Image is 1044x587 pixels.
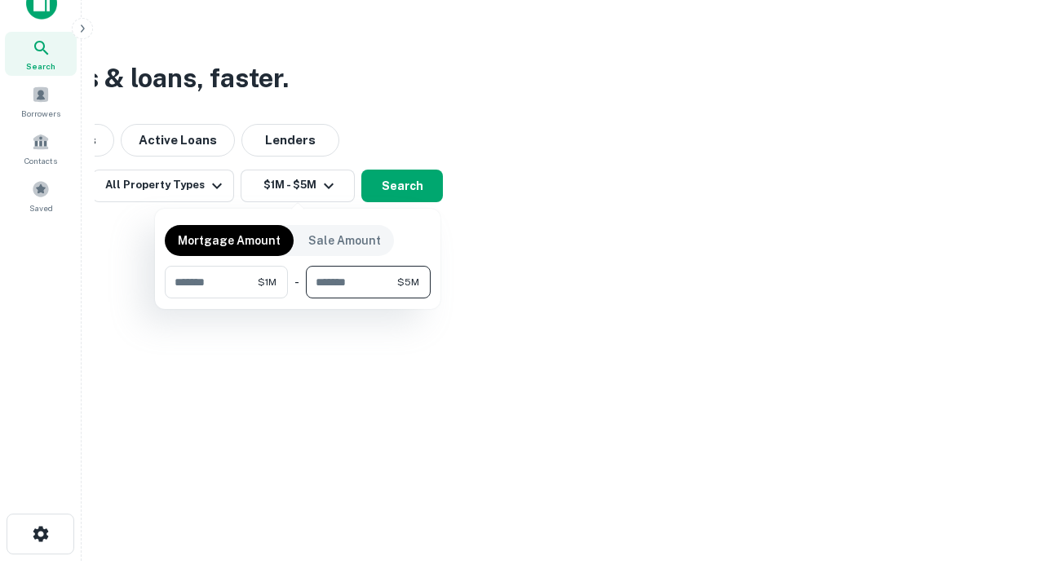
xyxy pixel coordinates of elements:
[397,275,419,289] span: $5M
[308,232,381,249] p: Sale Amount
[962,457,1044,535] iframe: Chat Widget
[178,232,281,249] p: Mortgage Amount
[258,275,276,289] span: $1M
[294,266,299,298] div: -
